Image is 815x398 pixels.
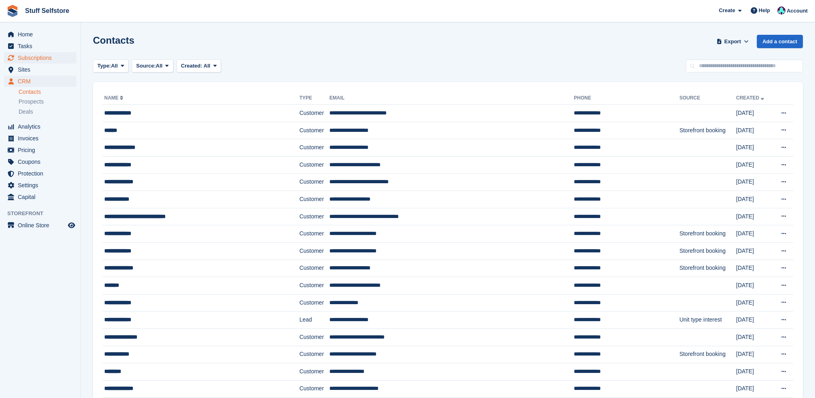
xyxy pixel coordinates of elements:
span: Storefront [7,210,80,218]
td: [DATE] [736,122,773,139]
span: Prospects [19,98,44,106]
td: Customer [299,346,329,363]
span: Coupons [18,156,66,167]
td: [DATE] [736,311,773,329]
span: All [204,63,211,69]
th: Source [679,92,736,105]
td: [DATE] [736,363,773,381]
td: Customer [299,380,329,398]
a: Preview store [67,220,76,230]
span: Sites [18,64,66,75]
td: Customer [299,105,329,122]
a: menu [4,168,76,179]
a: menu [4,121,76,132]
td: [DATE] [736,225,773,243]
td: Storefront booking [679,346,736,363]
a: menu [4,52,76,64]
span: Export [724,38,741,46]
td: Customer [299,363,329,381]
td: [DATE] [736,191,773,208]
a: Contacts [19,88,76,96]
td: Storefront booking [679,260,736,277]
a: menu [4,64,76,75]
td: [DATE] [736,174,773,191]
span: Created: [181,63,202,69]
td: Customer [299,174,329,191]
td: Customer [299,156,329,174]
td: [DATE] [736,156,773,174]
span: Source: [136,62,156,70]
a: menu [4,144,76,156]
a: Stuff Selfstore [22,4,72,17]
td: [DATE] [736,380,773,398]
td: Customer [299,122,329,139]
td: [DATE] [736,105,773,122]
button: Source: All [132,59,173,73]
span: All [156,62,163,70]
span: Protection [18,168,66,179]
th: Phone [574,92,679,105]
span: Pricing [18,144,66,156]
td: Storefront booking [679,242,736,260]
td: [DATE] [736,277,773,294]
td: Customer [299,191,329,208]
a: menu [4,29,76,40]
span: Account [787,7,808,15]
td: Storefront booking [679,225,736,243]
a: menu [4,156,76,167]
th: Type [299,92,329,105]
th: Email [329,92,574,105]
img: Simon Gardner [777,6,786,15]
span: Subscriptions [18,52,66,64]
a: menu [4,180,76,191]
td: [DATE] [736,260,773,277]
span: All [111,62,118,70]
a: Prospects [19,97,76,106]
button: Created: All [177,59,221,73]
span: Create [719,6,735,15]
span: Analytics [18,121,66,132]
td: [DATE] [736,346,773,363]
td: Customer [299,208,329,225]
span: Type: [97,62,111,70]
a: Deals [19,108,76,116]
img: stora-icon-8386f47178a22dfd0bd8f6a31ec36ba5ce8667c1dd55bd0f319d3a0aa187defe.svg [6,5,19,17]
td: [DATE] [736,242,773,260]
span: Help [759,6,770,15]
a: Created [736,95,766,101]
td: [DATE] [736,328,773,346]
h1: Contacts [93,35,135,46]
a: menu [4,76,76,87]
td: Customer [299,277,329,294]
button: Type: All [93,59,128,73]
td: [DATE] [736,208,773,225]
span: Home [18,29,66,40]
td: Customer [299,294,329,311]
td: [DATE] [736,139,773,157]
td: Unit type interest [679,311,736,329]
a: menu [4,220,76,231]
a: menu [4,191,76,203]
td: [DATE] [736,294,773,311]
a: menu [4,40,76,52]
td: Customer [299,225,329,243]
span: CRM [18,76,66,87]
span: Deals [19,108,33,116]
span: Settings [18,180,66,191]
span: Capital [18,191,66,203]
a: menu [4,133,76,144]
td: Customer [299,242,329,260]
td: Customer [299,260,329,277]
span: Tasks [18,40,66,52]
span: Online Store [18,220,66,231]
button: Export [715,35,750,48]
a: Add a contact [757,35,803,48]
span: Invoices [18,133,66,144]
td: Customer [299,139,329,157]
td: Lead [299,311,329,329]
td: Customer [299,328,329,346]
a: Name [104,95,125,101]
td: Storefront booking [679,122,736,139]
